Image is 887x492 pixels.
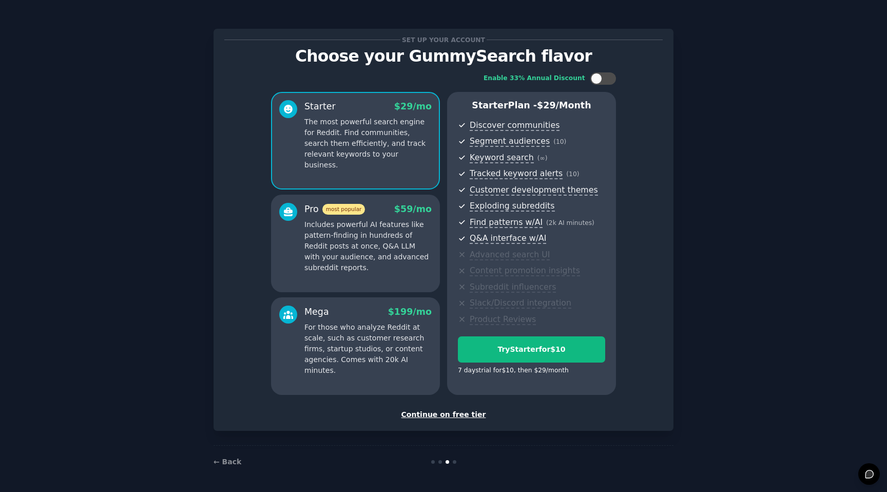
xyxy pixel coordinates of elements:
span: Keyword search [470,153,534,163]
span: Q&A interface w/AI [470,233,546,244]
div: Enable 33% Annual Discount [484,74,585,83]
span: ( 10 ) [553,138,566,145]
span: Customer development themes [470,185,598,196]
p: Includes powerful AI features like pattern-finding in hundreds of Reddit posts at once, Q&A LLM w... [304,219,432,273]
span: Exploding subreddits [470,201,554,212]
a: ← Back [214,458,241,466]
div: Starter [304,100,336,113]
div: Continue on free tier [224,409,663,420]
p: Starter Plan - [458,99,605,112]
span: $ 29 /mo [394,101,432,111]
span: ( 10 ) [566,171,579,178]
button: TryStarterfor$10 [458,336,605,363]
div: 7 days trial for $10 , then $ 29 /month [458,366,569,375]
span: Discover communities [470,120,560,131]
span: $ 199 /mo [388,307,432,317]
span: Find patterns w/AI [470,217,543,228]
span: Advanced search UI [470,250,550,260]
span: Set up your account [400,34,487,45]
span: ( 2k AI minutes ) [546,219,594,226]
span: Subreddit influencers [470,282,556,293]
div: Pro [304,203,365,216]
span: $ 59 /mo [394,204,432,214]
p: For those who analyze Reddit at scale, such as customer research firms, startup studios, or conte... [304,322,432,376]
span: Segment audiences [470,136,550,147]
span: ( ∞ ) [537,155,548,162]
div: Mega [304,306,329,318]
span: Slack/Discord integration [470,298,571,309]
span: Tracked keyword alerts [470,168,563,179]
p: Choose your GummySearch flavor [224,47,663,65]
span: $ 29 /month [537,100,591,110]
div: Try Starter for $10 [458,344,605,355]
span: most popular [322,204,365,215]
span: Product Reviews [470,314,536,325]
p: The most powerful search engine for Reddit. Find communities, search them efficiently, and track ... [304,117,432,171]
span: Content promotion insights [470,266,580,276]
